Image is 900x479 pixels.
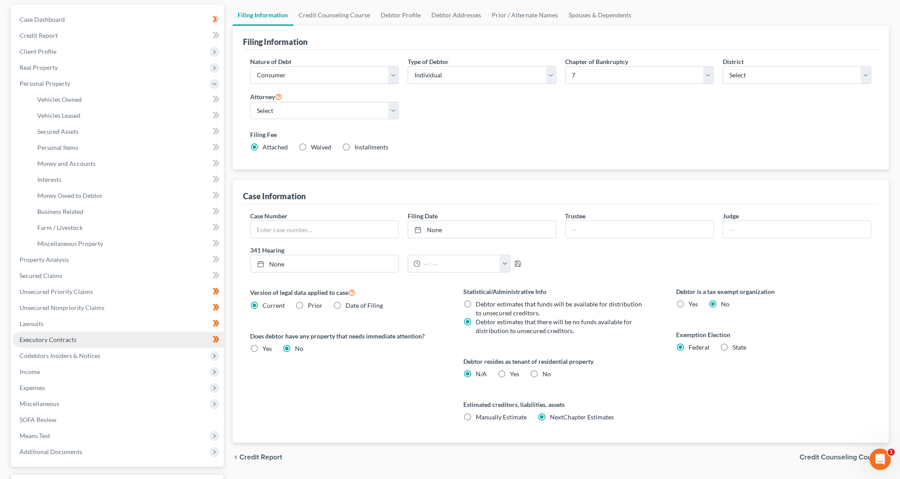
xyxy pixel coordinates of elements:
label: Debtor is a tax exempt organization [677,287,872,296]
label: Trustee [565,211,586,221]
label: Judge [723,211,739,221]
span: Personal Property [20,80,70,87]
span: Money Owed to Debtor [37,192,103,199]
span: Vehicles Owned [37,96,82,103]
span: Yes [263,345,272,352]
span: Personal Items [37,144,78,151]
span: Expenses [20,384,45,391]
span: Income [20,368,40,375]
a: None [251,255,399,272]
span: Debtor estimates that funds will be available for distribution to unsecured creditors. [476,300,642,317]
span: Lawsuits [20,320,44,327]
label: Type of Debtor [408,57,449,66]
label: Version of legal data applied to case [251,287,446,298]
span: Client Profile [20,48,56,55]
span: Business Related [37,208,84,215]
label: Chapter of Bankruptcy [565,57,629,66]
label: Attorney [251,91,283,102]
a: Secured Assets [30,124,224,140]
label: Filing Fee [251,130,872,139]
span: Date of Filing [346,302,383,309]
input: -- : -- [421,255,500,272]
button: chevron_left Credit Report [233,454,283,461]
a: Money and Accounts [30,156,224,172]
a: Credit Report [12,28,224,44]
span: Property Analysis [20,256,69,263]
span: Unsecured Nonpriority Claims [20,304,104,311]
a: Business Related [30,204,224,220]
span: Executory Contracts [20,336,76,343]
label: Statistical/Administrative Info [463,287,659,296]
span: Debtor estimates that there will be no funds available for distribution to unsecured creditors. [476,318,632,334]
span: State [733,343,747,351]
iframe: Intercom live chat [870,449,891,470]
span: Credit Report [240,454,283,461]
span: Farm / Livestock [37,224,83,231]
label: Debtor resides as tenant of residential property [463,357,659,366]
span: NextChapter Estimates [550,413,614,421]
a: Lawsuits [12,316,224,332]
input: -- [723,221,871,238]
span: Yes [689,300,698,308]
a: Miscellaneous Property [30,236,224,252]
a: Vehicles Owned [30,92,224,108]
a: Filing Information [233,4,294,26]
label: Case Number [251,211,288,221]
label: Exemption Election [677,330,872,339]
a: Prior / Alternate Names [487,4,564,26]
span: Miscellaneous [20,400,59,407]
i: chevron_left [233,454,240,461]
span: Codebtors Insiders & Notices [20,352,100,359]
span: Federal [689,343,710,351]
label: Nature of Debt [251,57,292,66]
span: Money and Accounts [37,160,96,167]
a: Property Analysis [12,252,224,268]
span: Waived [311,143,332,151]
label: Estimated creditors, liabilities, assets [463,400,659,409]
a: Vehicles Leased [30,108,224,124]
a: Money Owed to Debtor [30,188,224,204]
span: Case Dashboard [20,16,65,23]
span: Additional Documents [20,448,82,455]
a: Executory Contracts [12,332,224,348]
label: 341 Hearing [246,246,561,255]
span: Manually Estimate [476,413,527,421]
span: No [721,300,730,308]
span: Unsecured Priority Claims [20,288,93,295]
span: Credit Counseling Course [800,454,882,461]
span: N/A [476,370,487,378]
span: Interests [37,176,61,183]
a: Interests [30,172,224,188]
label: Does debtor have any property that needs immediate attention? [251,331,446,341]
a: Case Dashboard [12,12,224,28]
a: Secured Claims [12,268,224,284]
span: No [295,345,304,352]
label: Filing Date [408,211,438,221]
span: Secured Claims [20,272,62,279]
a: Debtor Addresses [426,4,487,26]
label: District [723,57,744,66]
a: Credit Counseling Course [294,4,376,26]
a: Debtor Profile [376,4,426,26]
input: -- [566,221,714,238]
a: Farm / Livestock [30,220,224,236]
span: No [542,370,551,378]
span: Secured Assets [37,128,79,135]
span: Miscellaneous Property [37,240,103,247]
a: SOFA Review [12,412,224,428]
span: 1 [888,449,895,456]
a: Spouses & Dependents [564,4,637,26]
span: Prior [308,302,323,309]
a: None [408,221,556,238]
input: Enter case number... [251,221,399,238]
span: Attached [263,143,288,151]
span: Vehicles Leased [37,112,80,119]
div: Filing Information [243,36,308,47]
a: Personal Items [30,140,224,156]
span: Means Test [20,432,50,439]
button: Credit Counseling Course chevron_right [800,454,889,461]
span: Credit Report [20,32,58,39]
span: Installments [355,143,389,151]
span: Current [263,302,285,309]
a: Unsecured Nonpriority Claims [12,300,224,316]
